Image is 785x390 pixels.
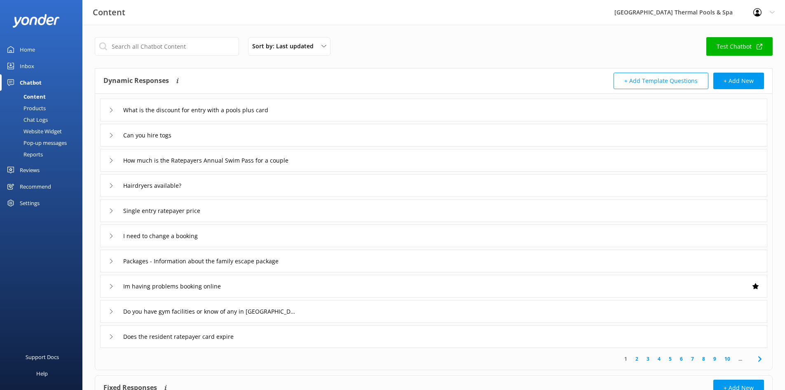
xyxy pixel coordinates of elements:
div: Chatbot [20,74,42,91]
span: Sort by: Last updated [252,42,319,51]
a: Test Chatbot [706,37,773,56]
h3: Content [93,6,125,19]
a: 1 [620,355,631,363]
a: 6 [676,355,687,363]
div: Support Docs [26,349,59,365]
img: yonder-white-logo.png [12,14,60,28]
span: ... [734,355,746,363]
a: Chat Logs [5,114,82,125]
a: 9 [709,355,720,363]
div: Inbox [20,58,34,74]
a: 3 [642,355,654,363]
div: Reviews [20,162,40,178]
a: Website Widget [5,125,82,137]
a: 2 [631,355,642,363]
div: Chat Logs [5,114,48,125]
div: Home [20,41,35,58]
button: + Add New [713,73,764,89]
a: Products [5,102,82,114]
div: Reports [5,149,43,160]
a: 8 [698,355,709,363]
a: 10 [720,355,734,363]
div: Products [5,102,46,114]
div: Website Widget [5,125,62,137]
a: Reports [5,149,82,160]
a: 7 [687,355,698,363]
div: Settings [20,195,40,211]
div: Content [5,91,46,102]
a: Pop-up messages [5,137,82,149]
button: + Add Template Questions [614,73,708,89]
a: 4 [654,355,665,363]
input: Search all Chatbot Content [95,37,239,56]
div: Recommend [20,178,51,195]
a: Content [5,91,82,102]
h4: Dynamic Responses [103,73,169,89]
a: 5 [665,355,676,363]
div: Pop-up messages [5,137,67,149]
div: Help [36,365,48,382]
